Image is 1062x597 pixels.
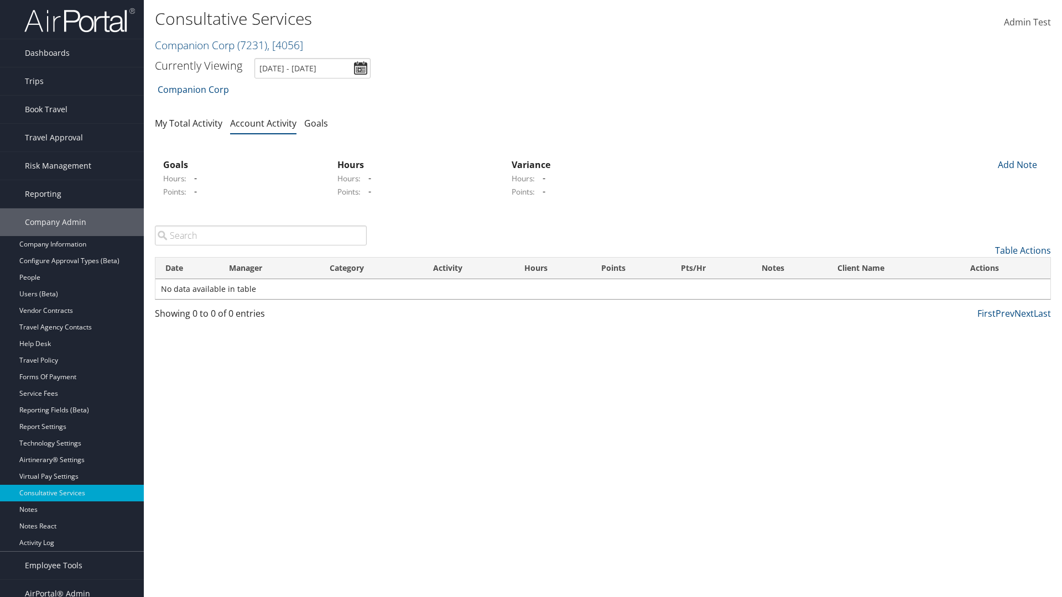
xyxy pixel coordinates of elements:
[337,173,361,184] label: Hours:
[163,186,186,197] label: Points:
[189,172,197,184] span: -
[267,38,303,53] span: , [ 4056 ]
[254,58,371,78] input: [DATE] - [DATE]
[423,258,514,279] th: Activity: activate to sort column ascending
[1034,307,1051,320] a: Last
[537,172,545,184] span: -
[155,226,367,245] input: Search
[230,117,296,129] a: Account Activity
[155,279,1050,299] td: No data available in table
[158,78,229,101] a: Companion Corp
[512,159,550,171] strong: Variance
[25,208,86,236] span: Company Admin
[320,258,423,279] th: Category: activate to sort column ascending
[363,185,371,197] span: -
[995,244,1051,256] a: Table Actions
[977,307,996,320] a: First
[25,552,82,579] span: Employee Tools
[1014,307,1034,320] a: Next
[237,38,267,53] span: ( 7231 )
[189,185,197,197] span: -
[591,258,670,279] th: Points
[537,185,545,197] span: -
[155,307,367,326] div: Showing 0 to 0 of 0 entries
[25,67,44,95] span: Trips
[163,173,186,184] label: Hours:
[990,158,1043,171] div: Add Note
[25,124,83,151] span: Travel Approval
[1004,6,1051,40] a: Admin Test
[155,58,242,73] h3: Currently Viewing
[960,258,1050,279] th: Actions
[337,159,364,171] strong: Hours
[25,96,67,123] span: Book Travel
[25,152,91,180] span: Risk Management
[512,186,535,197] label: Points:
[155,7,752,30] h1: Consultative Services
[827,258,961,279] th: Client Name
[512,173,535,184] label: Hours:
[163,159,188,171] strong: Goals
[25,180,61,208] span: Reporting
[363,172,371,184] span: -
[1004,16,1051,28] span: Admin Test
[25,39,70,67] span: Dashboards
[514,258,592,279] th: Hours
[155,38,303,53] a: Companion Corp
[155,258,219,279] th: Date: activate to sort column ascending
[752,258,827,279] th: Notes
[671,258,752,279] th: Pts/Hr
[337,186,361,197] label: Points:
[24,7,135,33] img: airportal-logo.png
[996,307,1014,320] a: Prev
[155,117,222,129] a: My Total Activity
[219,258,320,279] th: Manager: activate to sort column ascending
[304,117,328,129] a: Goals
